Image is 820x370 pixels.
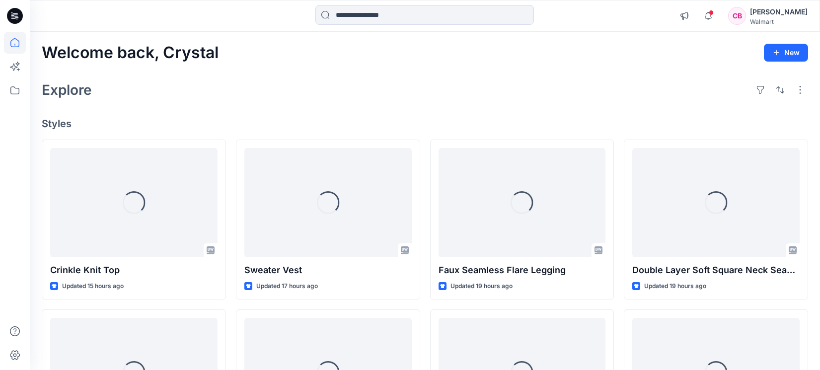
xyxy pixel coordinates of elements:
p: Crinkle Knit Top [50,263,218,277]
p: Updated 17 hours ago [256,281,318,292]
p: Updated 19 hours ago [450,281,513,292]
div: Walmart [750,18,808,25]
button: New [764,44,808,62]
h2: Welcome back, Crystal [42,44,219,62]
p: Double Layer Soft Square Neck Seamless Crop [632,263,800,277]
p: Sweater Vest [244,263,412,277]
p: Faux Seamless Flare Legging [439,263,606,277]
div: CB [728,7,746,25]
h2: Explore [42,82,92,98]
div: [PERSON_NAME] [750,6,808,18]
p: Updated 15 hours ago [62,281,124,292]
h4: Styles [42,118,808,130]
p: Updated 19 hours ago [644,281,706,292]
